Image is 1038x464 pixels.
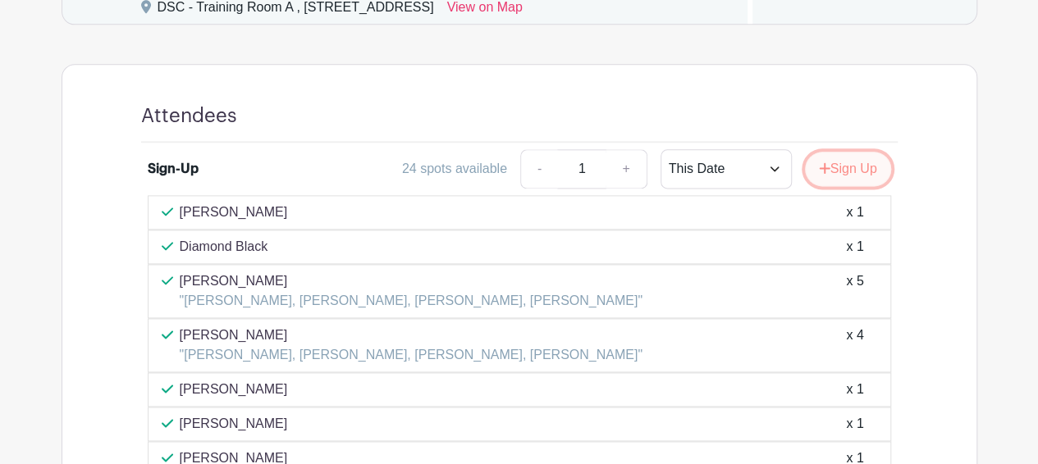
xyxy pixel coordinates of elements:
div: x 1 [846,414,863,434]
p: [PERSON_NAME] [180,271,642,291]
div: x 4 [846,325,863,365]
p: [PERSON_NAME] [180,325,642,345]
div: Sign-Up [148,159,199,179]
p: [PERSON_NAME] [180,202,288,222]
a: + [606,149,647,189]
p: "[PERSON_NAME], [PERSON_NAME], [PERSON_NAME], [PERSON_NAME]" [180,345,642,365]
div: 24 spots available [402,159,507,179]
button: Sign Up [805,152,891,186]
div: x 1 [846,380,863,399]
div: x 1 [846,237,863,257]
h4: Attendees [141,104,237,128]
p: [PERSON_NAME] [180,414,288,434]
div: x 5 [846,271,863,311]
p: Diamond Black [180,237,268,257]
div: x 1 [846,202,863,222]
p: [PERSON_NAME] [180,380,288,399]
p: "[PERSON_NAME], [PERSON_NAME], [PERSON_NAME], [PERSON_NAME]" [180,291,642,311]
a: - [520,149,558,189]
